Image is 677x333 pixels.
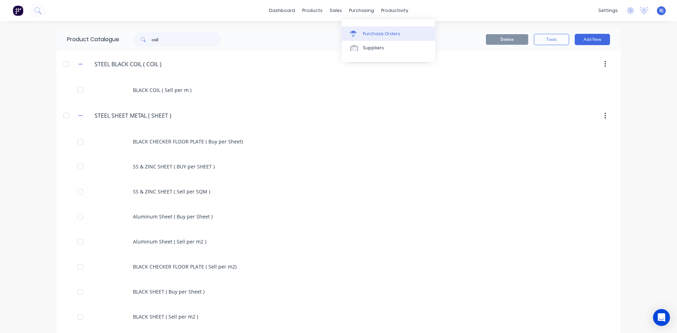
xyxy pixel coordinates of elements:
[342,41,435,55] a: Suppliers
[299,5,326,16] div: products
[56,279,621,304] div: BLACK SHEET ( Buy per Sheet )
[595,5,621,16] div: settings
[56,28,119,51] div: Product Catalogue
[326,5,346,16] div: sales
[486,34,528,45] button: Delete
[56,304,621,329] div: BLACK SHEET ( Sell per m2 )
[56,179,621,204] div: SS & ZINC SHEET ( Sell per SQM )
[363,31,400,37] div: Purchase Orders
[575,34,610,45] button: Add New
[56,204,621,229] div: Aluminum Sheet ( Buy per Sheet )
[56,229,621,254] div: Aluminum Sheet ( Sell per m2 )
[56,129,621,154] div: BLACK CHECKER FLOOR PLATE ( Buy per Sheet)
[152,32,221,47] input: Search...
[346,5,378,16] div: purchasing
[56,154,621,179] div: SS & ZINC SHEET ( BUY per SHEET )
[266,5,299,16] a: dashboard
[363,45,384,51] div: Suppliers
[56,254,621,279] div: BLACK CHECKER FLOOR PLATE ( Sell per m2)
[342,26,435,41] a: Purchase Orders
[94,60,178,68] input: Enter category name
[56,78,621,103] div: BLACK COIL ( Sell per m )
[534,34,569,45] button: Tools
[659,7,664,14] span: BJ
[653,309,670,326] div: Open Intercom Messenger
[378,5,412,16] div: productivity
[94,111,178,120] input: Enter category name
[13,5,23,16] img: Factory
